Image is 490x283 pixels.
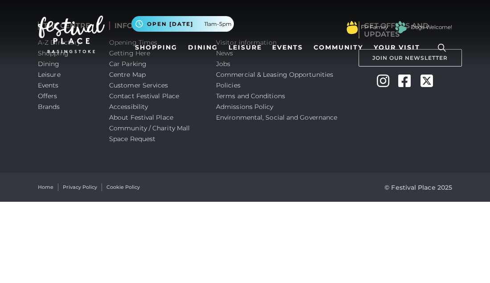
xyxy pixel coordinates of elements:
[38,92,57,100] a: Offers
[38,183,53,191] a: Home
[370,39,428,56] a: Your Visit
[361,23,388,31] a: FP Family
[310,39,367,56] a: Community
[109,103,148,111] a: Accessibility
[106,183,140,191] a: Cookie Policy
[109,113,173,121] a: About Festival Place
[225,39,265,56] a: Leisure
[38,81,59,89] a: Events
[216,81,241,89] a: Policies
[384,182,452,193] p: © Festival Place 2025
[109,71,146,79] a: Centre Map
[216,71,333,79] a: Commercial & Leasing Opportunities
[131,16,234,32] button: Open [DATE] 11am-5pm
[38,103,60,111] a: Brands
[216,113,337,121] a: Environmental, Social and Governance
[38,71,61,79] a: Leisure
[269,39,306,56] a: Events
[411,23,452,31] a: Dogs Welcome!
[38,16,105,53] img: Festival Place Logo
[109,124,190,143] a: Community / Charity Mall Space Request
[204,20,232,28] span: 11am-5pm
[147,20,193,28] span: Open [DATE]
[184,39,221,56] a: Dining
[374,43,420,52] span: Your Visit
[109,81,168,89] a: Customer Services
[63,183,97,191] a: Privacy Policy
[109,92,179,100] a: Contact Festival Place
[216,103,274,111] a: Admissions Policy
[131,39,181,56] a: Shopping
[216,92,285,100] a: Terms and Conditions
